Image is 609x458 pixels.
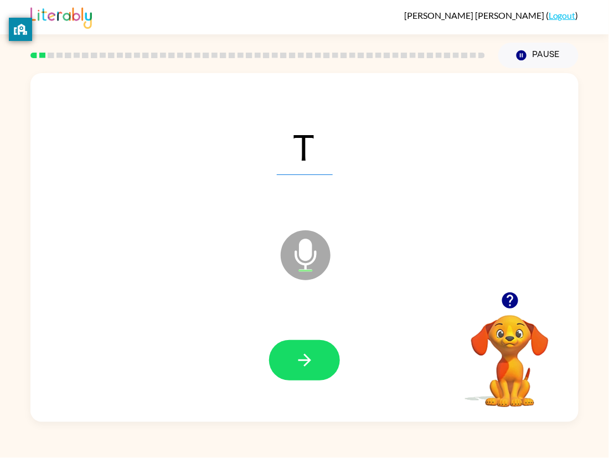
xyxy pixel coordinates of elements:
button: privacy banner [9,18,32,41]
img: Literably [30,4,92,29]
button: Pause [498,43,579,68]
div: ( ) [404,10,579,20]
video: Your browser must support playing .mp4 files to use Literably. Please try using another browser. [455,298,565,409]
a: Logout [549,10,576,20]
span: [PERSON_NAME] [PERSON_NAME] [404,10,546,20]
span: T [277,117,333,175]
